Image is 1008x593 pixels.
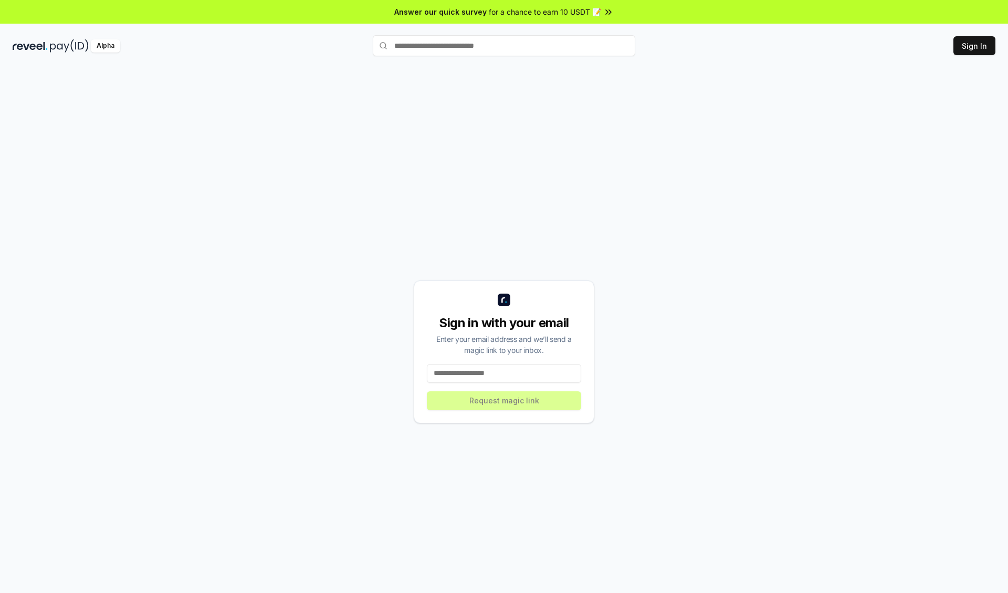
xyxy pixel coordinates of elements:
div: Alpha [91,39,120,53]
img: logo_small [498,294,510,306]
span: for a chance to earn 10 USDT 📝 [489,6,601,17]
span: Answer our quick survey [394,6,487,17]
div: Enter your email address and we’ll send a magic link to your inbox. [427,334,581,356]
div: Sign in with your email [427,315,581,331]
button: Sign In [953,36,995,55]
img: pay_id [50,39,89,53]
img: reveel_dark [13,39,48,53]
